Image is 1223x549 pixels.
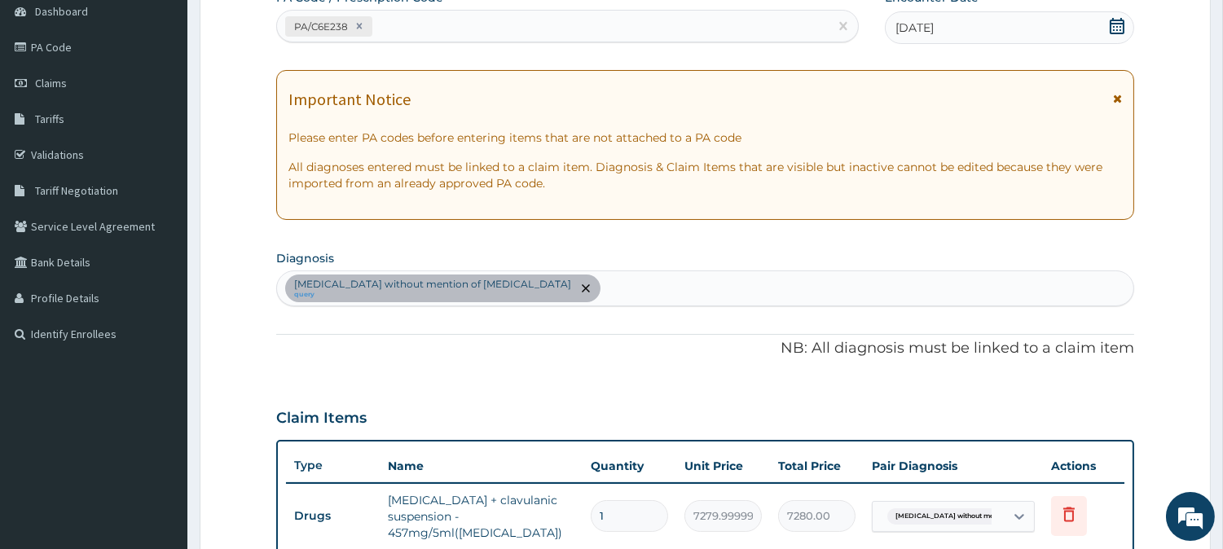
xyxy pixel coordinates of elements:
[380,450,583,482] th: Name
[35,112,64,126] span: Tariffs
[85,91,274,112] div: Chat with us now
[30,81,66,122] img: d_794563401_company_1708531726252_794563401
[286,450,380,481] th: Type
[286,501,380,531] td: Drugs
[294,278,571,291] p: [MEDICAL_DATA] without mention of [MEDICAL_DATA]
[895,20,934,36] span: [DATE]
[1043,450,1124,482] th: Actions
[267,8,306,47] div: Minimize live chat window
[579,281,593,296] span: remove selection option
[294,291,571,299] small: query
[95,169,225,333] span: We're online!
[380,484,583,549] td: [MEDICAL_DATA] + clavulanic suspension - 457mg/5ml([MEDICAL_DATA])
[288,159,1122,191] p: All diagnoses entered must be linked to a claim item. Diagnosis & Claim Items that are visible bu...
[887,508,1025,525] span: [MEDICAL_DATA] without mention ...
[35,76,67,90] span: Claims
[35,183,118,198] span: Tariff Negotiation
[288,90,411,108] h1: Important Notice
[8,371,310,428] textarea: Type your message and hit 'Enter'
[864,450,1043,482] th: Pair Diagnosis
[288,130,1122,146] p: Please enter PA codes before entering items that are not attached to a PA code
[289,17,350,36] div: PA/C6E238
[676,450,770,482] th: Unit Price
[276,410,367,428] h3: Claim Items
[276,250,334,266] label: Diagnosis
[276,338,1134,359] p: NB: All diagnosis must be linked to a claim item
[770,450,864,482] th: Total Price
[583,450,676,482] th: Quantity
[35,4,88,19] span: Dashboard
